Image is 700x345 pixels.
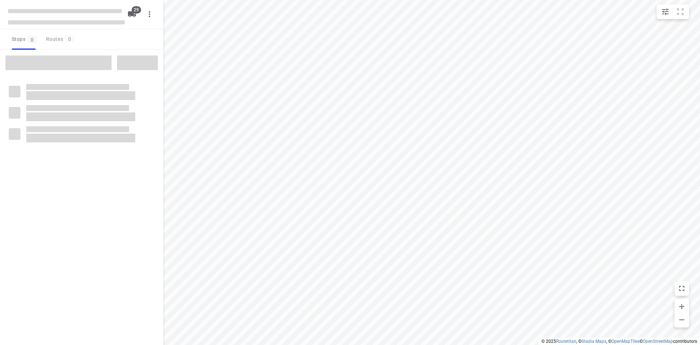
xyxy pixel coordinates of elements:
a: OpenMapTiles [611,339,639,344]
div: small contained button group [657,4,689,19]
a: Routetitan [556,339,576,344]
a: OpenStreetMap [643,339,673,344]
a: Stadia Maps [582,339,606,344]
button: Map settings [658,4,673,19]
li: © 2025 , © , © © contributors [541,339,697,344]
